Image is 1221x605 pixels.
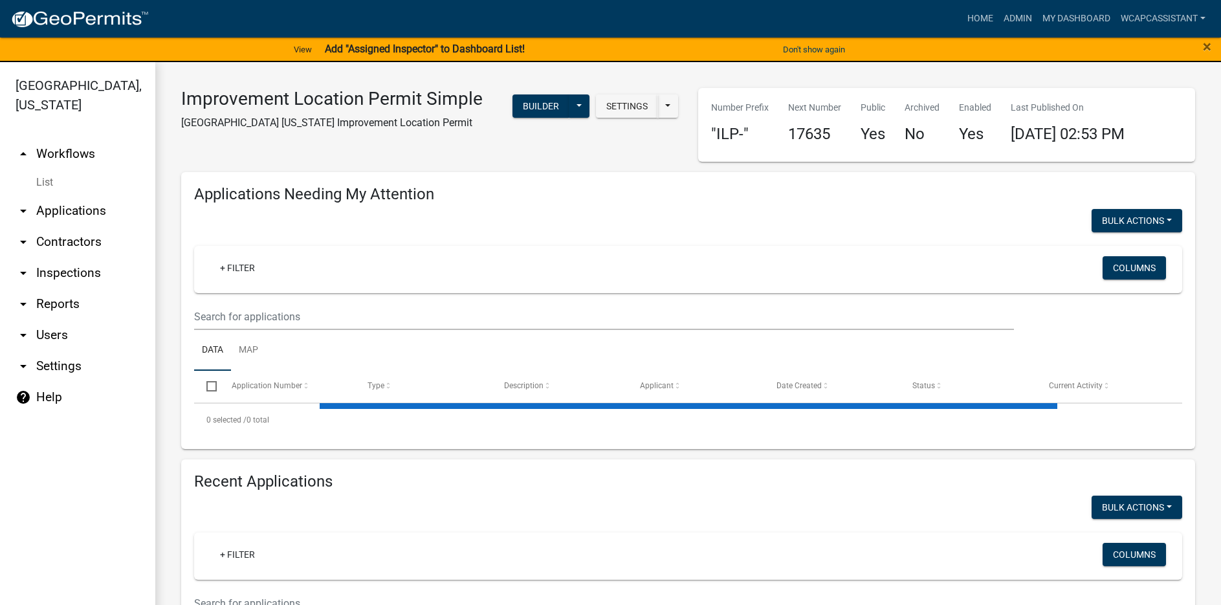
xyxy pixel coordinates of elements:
[232,381,302,390] span: Application Number
[16,296,31,312] i: arrow_drop_down
[959,101,991,115] p: Enabled
[210,543,265,566] a: + Filter
[16,265,31,281] i: arrow_drop_down
[1049,381,1103,390] span: Current Activity
[1092,209,1182,232] button: Bulk Actions
[861,125,885,144] h4: Yes
[1036,371,1172,402] datatable-header-cell: Current Activity
[194,472,1182,491] h4: Recent Applications
[325,43,525,55] strong: Add "Assigned Inspector" to Dashboard List!
[764,371,900,402] datatable-header-cell: Date Created
[912,381,935,390] span: Status
[998,6,1037,31] a: Admin
[219,371,355,402] datatable-header-cell: Application Number
[711,125,769,144] h4: "ILP-"
[16,203,31,219] i: arrow_drop_down
[355,371,492,402] datatable-header-cell: Type
[16,390,31,405] i: help
[1092,496,1182,519] button: Bulk Actions
[194,404,1182,436] div: 0 total
[368,381,384,390] span: Type
[504,381,544,390] span: Description
[231,330,266,371] a: Map
[16,146,31,162] i: arrow_drop_up
[289,39,317,60] a: View
[900,371,1037,402] datatable-header-cell: Status
[1116,6,1211,31] a: wcapcassistant
[210,256,265,280] a: + Filter
[1103,256,1166,280] button: Columns
[16,358,31,374] i: arrow_drop_down
[776,381,822,390] span: Date Created
[962,6,998,31] a: Home
[861,101,885,115] p: Public
[16,234,31,250] i: arrow_drop_down
[1103,543,1166,566] button: Columns
[1203,38,1211,56] span: ×
[194,303,1014,330] input: Search for applications
[206,415,247,424] span: 0 selected /
[1037,6,1116,31] a: My Dashboard
[628,371,764,402] datatable-header-cell: Applicant
[905,101,940,115] p: Archived
[788,125,841,144] h4: 17635
[788,101,841,115] p: Next Number
[194,371,219,402] datatable-header-cell: Select
[959,125,991,144] h4: Yes
[181,88,483,110] h3: Improvement Location Permit Simple
[181,115,483,131] p: [GEOGRAPHIC_DATA] [US_STATE] Improvement Location Permit
[491,371,628,402] datatable-header-cell: Description
[1203,39,1211,54] button: Close
[711,101,769,115] p: Number Prefix
[194,330,231,371] a: Data
[778,39,850,60] button: Don't show again
[596,94,658,118] button: Settings
[905,125,940,144] h4: No
[1011,125,1125,143] span: [DATE] 02:53 PM
[1011,101,1125,115] p: Last Published On
[16,327,31,343] i: arrow_drop_down
[512,94,569,118] button: Builder
[194,185,1182,204] h4: Applications Needing My Attention
[640,381,674,390] span: Applicant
